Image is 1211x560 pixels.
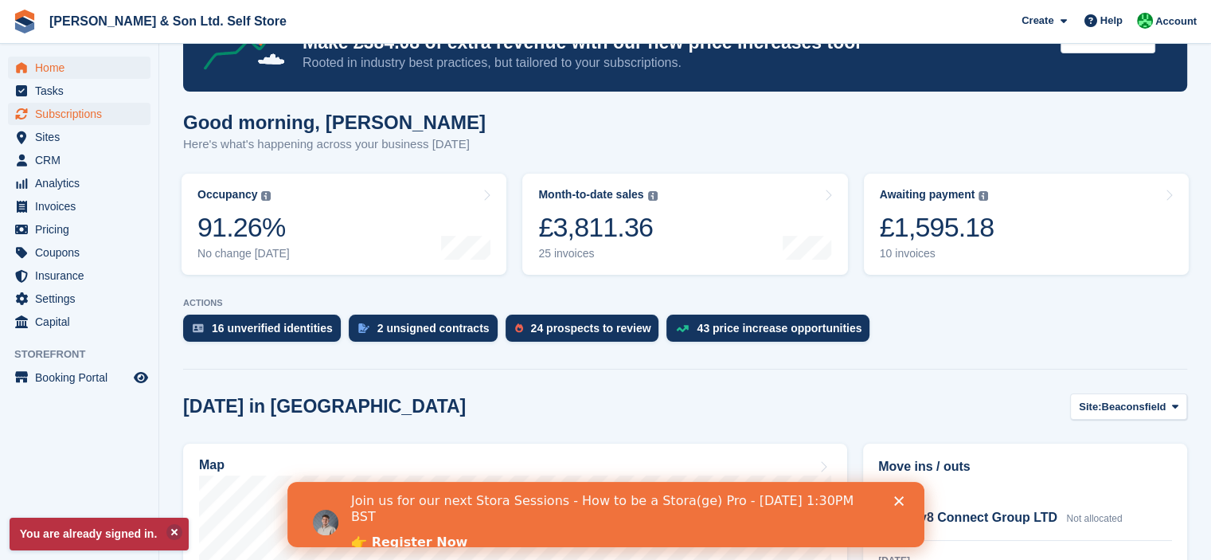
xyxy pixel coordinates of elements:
h2: Move ins / outs [878,457,1172,476]
span: Insurance [35,264,131,287]
span: Tasks [35,80,131,102]
div: Occupancy [197,188,257,202]
img: verify_identity-adf6edd0f0f0b5bbfe63781bf79b02c33cf7c696d77639b501bdc392416b5a36.svg [193,323,204,333]
div: 43 price increase opportunities [697,322,861,335]
a: menu [8,149,150,171]
img: Kelly Lowe [1137,13,1153,29]
a: Preview store [131,368,150,387]
button: Site: Beaconsfield [1070,394,1187,420]
span: Capital [35,311,131,333]
span: Analytics [35,172,131,194]
div: £1,595.18 [880,211,994,244]
div: 25 invoices [538,247,657,260]
p: ACTIONS [183,298,1187,308]
a: 2 unsigned contracts [349,315,506,350]
img: icon-info-grey-7440780725fd019a000dd9b08b2336e03edf1995a4989e88bcd33f0948082b44.svg [648,191,658,201]
h2: Map [199,458,225,472]
a: menu [8,264,150,287]
a: 16 unverified identities [183,315,349,350]
a: menu [8,103,150,125]
span: Sites [35,126,131,148]
span: Create [1022,13,1053,29]
a: 43 price increase opportunities [666,315,877,350]
a: [PERSON_NAME] & Son Ltd. Self Store [43,8,293,34]
div: 91.26% [197,211,290,244]
img: contract_signature_icon-13c848040528278c33f63329250d36e43548de30e8caae1d1a13099fd9432cc5.svg [358,323,369,333]
img: prospect-51fa495bee0391a8d652442698ab0144808aea92771e9ea1ae160a38d050c398.svg [515,323,523,333]
span: Site: [1079,399,1101,415]
span: Beaconsfield [1101,399,1166,415]
span: Motiv8 Connect Group LTD [893,511,1057,524]
img: icon-info-grey-7440780725fd019a000dd9b08b2336e03edf1995a4989e88bcd33f0948082b44.svg [261,191,271,201]
img: price_increase_opportunities-93ffe204e8149a01c8c9dc8f82e8f89637d9d84a8eef4429ea346261dce0b2c0.svg [676,325,689,332]
span: Subscriptions [35,103,131,125]
p: You are already signed in. [10,518,189,550]
a: menu [8,241,150,264]
a: menu [8,366,150,389]
div: Month-to-date sales [538,188,643,202]
a: Awaiting payment £1,595.18 10 invoices [864,174,1189,275]
span: Not allocated [1066,513,1122,524]
a: Occupancy 91.26% No change [DATE] [182,174,506,275]
h1: Good morning, [PERSON_NAME] [183,112,486,133]
a: menu [8,57,150,79]
span: Help [1100,13,1123,29]
div: 10 invoices [880,247,994,260]
div: No change [DATE] [197,247,290,260]
div: Close [607,14,623,24]
a: menu [8,311,150,333]
a: Month-to-date sales £3,811.36 25 invoices [522,174,847,275]
img: stora-icon-8386f47178a22dfd0bd8f6a31ec36ba5ce8667c1dd55bd0f319d3a0aa187defe.svg [13,10,37,33]
div: 24 prospects to review [531,322,651,335]
div: 16 unverified identities [212,322,333,335]
a: menu [8,172,150,194]
span: Invoices [35,195,131,217]
span: Pricing [35,218,131,241]
span: Home [35,57,131,79]
img: icon-info-grey-7440780725fd019a000dd9b08b2336e03edf1995a4989e88bcd33f0948082b44.svg [979,191,988,201]
span: Account [1155,14,1197,29]
div: Awaiting payment [880,188,975,202]
a: menu [8,288,150,310]
a: 24 prospects to review [506,315,667,350]
div: £3,811.36 [538,211,657,244]
div: [DATE] [878,486,1172,500]
a: 👉 Register Now [64,53,180,70]
span: Settings [35,288,131,310]
a: menu [8,80,150,102]
iframe: Intercom live chat banner [287,482,924,547]
div: 2 unsigned contracts [377,322,490,335]
a: menu [8,126,150,148]
span: Booking Portal [35,366,131,389]
h2: [DATE] in [GEOGRAPHIC_DATA] [183,396,466,417]
a: menu [8,195,150,217]
span: Coupons [35,241,131,264]
a: menu [8,218,150,241]
span: Storefront [14,347,158,362]
p: Here's what's happening across your business [DATE] [183,135,486,154]
p: Rooted in industry best practices, but tailored to your subscriptions. [303,54,1048,72]
a: Motiv8 Connect Group LTD Not allocated [878,508,1122,529]
span: CRM [35,149,131,171]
